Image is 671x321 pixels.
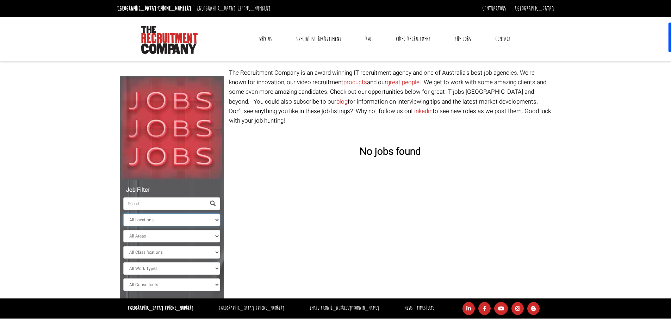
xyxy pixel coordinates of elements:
a: blog [336,97,348,106]
a: [PHONE_NUMBER] [237,5,271,12]
a: [GEOGRAPHIC_DATA] [515,5,554,12]
a: News [404,305,412,311]
p: The Recruitment Company is an award winning IT recruitment agency and one of Australia's best job... [229,68,551,125]
a: The Jobs [449,30,476,48]
a: Specialist Recruitment [291,30,347,48]
a: Contractors [482,5,506,12]
li: [GEOGRAPHIC_DATA]: [217,303,286,314]
strong: [GEOGRAPHIC_DATA]: [128,305,193,311]
input: Search [123,197,206,210]
a: [EMAIL_ADDRESS][DOMAIN_NAME] [321,305,379,311]
a: Why Us [254,30,278,48]
a: great people [387,78,420,87]
a: Video Recruitment [390,30,436,48]
img: The Recruitment Company [141,26,198,54]
a: [PHONE_NUMBER] [256,305,284,311]
a: Linkedin [411,107,433,116]
a: Timesheets [417,305,434,311]
a: [PHONE_NUMBER] [158,5,191,12]
a: products [343,78,367,87]
h3: No jobs found [229,147,551,158]
img: Jobs, Jobs, Jobs [120,76,224,180]
a: Contact [490,30,516,48]
li: [GEOGRAPHIC_DATA]: [195,3,272,14]
li: Email: [308,303,381,314]
h5: Job Filter [123,187,220,193]
a: RPO [360,30,377,48]
li: [GEOGRAPHIC_DATA]: [116,3,193,14]
a: [PHONE_NUMBER] [165,305,193,311]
